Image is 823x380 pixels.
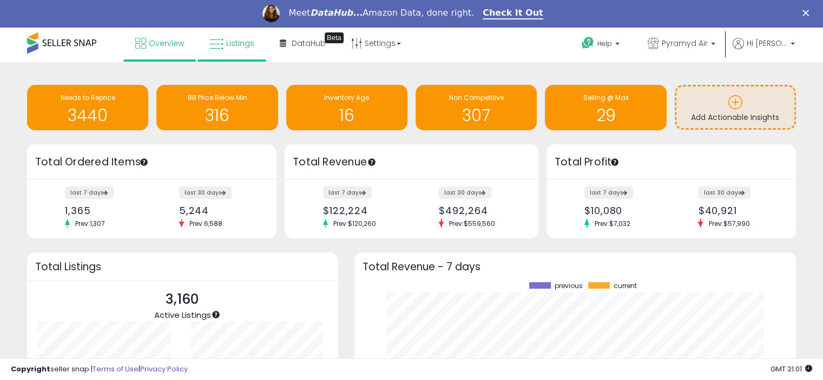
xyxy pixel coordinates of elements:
span: BB Price Below Min [187,93,247,102]
a: Listings [201,27,262,59]
span: Non Competitive [449,93,504,102]
div: seller snap | | [11,364,188,375]
h1: 29 [550,106,661,124]
span: Prev: $120,260 [328,219,381,228]
div: Tooltip anchor [325,32,344,43]
div: Tooltip anchor [367,157,377,167]
div: $122,224 [323,205,404,216]
h3: Total Revenue - 7 days [363,263,788,271]
span: Selling @ Max [583,93,628,102]
a: Hi [PERSON_NAME] [733,38,795,62]
span: Pyramyd Air [662,38,708,49]
div: $492,264 [439,205,519,216]
a: Needs to Reprice 3440 [27,85,148,130]
a: Help [573,28,630,62]
span: Add Actionable Insights [691,112,779,123]
a: DataHub [272,27,334,59]
span: Prev: $559,560 [444,219,501,228]
a: Overview [127,27,192,59]
i: Get Help [581,36,595,50]
a: Terms of Use [93,364,139,374]
a: Settings [343,27,409,59]
span: Inventory Age [324,93,369,102]
div: Tooltip anchor [610,157,620,167]
strong: Copyright [11,364,50,374]
a: Check It Out [483,8,543,19]
h1: 316 [162,106,272,124]
span: Prev: $57,990 [703,219,755,228]
div: Close [802,10,813,16]
span: previous [555,282,583,290]
h3: Total Ordered Items [35,155,268,170]
img: Profile image for Georgie [262,5,280,22]
label: last 30 days [698,186,750,199]
a: Inventory Age 16 [286,85,407,130]
span: Prev: 6,588 [184,219,228,228]
a: Pyramyd Air [640,27,723,62]
a: Selling @ Max 29 [545,85,666,130]
a: BB Price Below Min 316 [156,85,278,130]
div: $10,080 [584,205,663,216]
span: DataHub [292,38,326,49]
span: Prev: $7,032 [589,219,636,228]
h1: 3440 [32,106,143,124]
a: Non Competitive 307 [416,85,537,130]
div: 1,365 [65,205,143,216]
h3: Total Listings [35,263,330,271]
span: Hi [PERSON_NAME] [747,38,787,49]
i: DataHub... [310,8,363,18]
div: Meet Amazon Data, done right. [288,8,474,18]
span: Active Listings [154,309,211,321]
p: 3,160 [154,289,211,310]
label: last 7 days [584,186,633,199]
h1: 16 [292,106,402,124]
span: 2025-09-17 21:01 GMT [771,364,812,374]
div: 5,244 [179,205,258,216]
span: current [614,282,637,290]
div: Tooltip anchor [211,310,221,319]
span: Overview [149,38,184,49]
div: $40,921 [698,205,776,216]
span: Listings [226,38,254,49]
span: Prev: 1,307 [70,219,110,228]
h3: Total Revenue [293,155,530,170]
label: last 7 days [65,186,114,199]
span: Needs to Reprice [61,93,115,102]
a: Add Actionable Insights [676,86,794,128]
label: last 30 days [439,186,491,199]
a: Privacy Policy [140,364,188,374]
div: Tooltip anchor [139,157,149,167]
label: last 30 days [179,186,232,199]
label: last 7 days [323,186,372,199]
h1: 307 [421,106,531,124]
h3: Total Profit [555,155,788,170]
span: Help [597,39,612,48]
